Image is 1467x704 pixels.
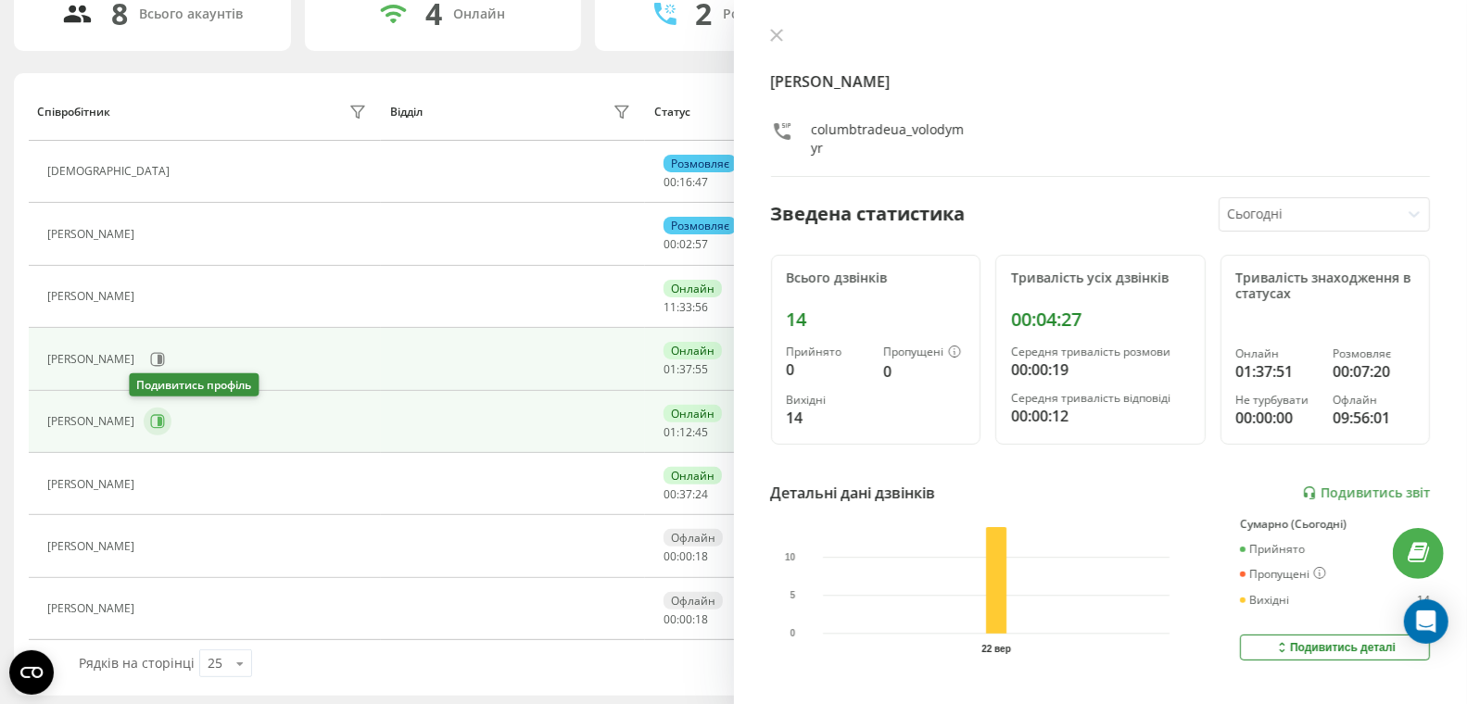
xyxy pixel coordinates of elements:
div: Статус [654,106,690,119]
div: 00:04:27 [1011,308,1190,331]
div: 00:00:00 [1236,407,1318,429]
div: [PERSON_NAME] [47,290,139,303]
span: 01 [664,361,677,377]
span: 56 [695,299,708,315]
div: Розмовляють [723,6,813,22]
div: Не турбувати [1236,394,1318,407]
div: 09:56:01 [1333,407,1414,429]
div: Онлайн [453,6,505,22]
div: : : [664,238,708,251]
span: 11 [664,299,677,315]
div: Онлайн [664,342,722,359]
span: 02 [679,236,692,252]
div: 00:07:20 [1333,360,1414,383]
div: : : [664,613,708,626]
span: 12 [679,424,692,440]
div: Середня тривалість відповіді [1011,392,1190,405]
div: Сумарно (Сьогодні) [1240,518,1430,531]
div: 14 [787,407,868,429]
span: 55 [695,361,708,377]
div: Розмовляє [664,155,737,172]
span: 00 [664,486,677,502]
div: Середня тривалість розмови [1011,346,1190,358]
div: Розмовляє [664,217,737,234]
div: : : [664,301,708,314]
div: [PERSON_NAME] [47,353,139,366]
div: columbtradeua_volodymyr [812,120,967,157]
span: 57 [695,236,708,252]
div: Прийнято [787,346,868,358]
div: Прийнято [1240,543,1305,556]
div: 00:00:19 [1011,358,1190,381]
span: 37 [679,486,692,502]
span: 00 [664,236,677,252]
a: Подивитись звіт [1302,485,1430,501]
div: : : [664,426,708,439]
span: 01 [664,424,677,440]
div: Онлайн [664,467,722,484]
span: 00 [664,548,677,564]
div: 14 [787,308,966,331]
h4: [PERSON_NAME] [771,70,1431,93]
div: Пропущені [1240,567,1326,582]
div: [DEMOGRAPHIC_DATA] [47,165,174,178]
div: 01:37:51 [1236,360,1318,383]
div: Подивитись деталі [1274,640,1396,655]
div: [PERSON_NAME] [47,228,139,241]
text: 22 вер [981,644,1011,654]
div: 0 [787,358,868,381]
span: 18 [695,611,708,627]
div: Офлайн [664,529,723,547]
div: 00:00:12 [1011,405,1190,427]
text: 5 [790,590,795,600]
div: 0 [883,360,965,383]
span: 18 [695,548,708,564]
div: Онлайн [664,405,722,422]
div: [PERSON_NAME] [47,602,139,615]
div: Вихідні [787,394,868,407]
span: 45 [695,424,708,440]
div: Зведена статистика [771,200,966,228]
text: 10 [785,552,796,562]
div: Співробітник [37,106,110,119]
div: : : [664,488,708,501]
div: Відділ [390,106,423,119]
span: 00 [679,548,692,564]
div: Онлайн [1236,347,1318,360]
span: 16 [679,174,692,190]
span: Рядків на сторінці [79,654,195,672]
span: 33 [679,299,692,315]
div: [PERSON_NAME] [47,478,139,491]
div: [PERSON_NAME] [47,540,139,553]
div: : : [664,550,708,563]
div: Тривалість знаходження в статусах [1236,270,1415,302]
div: Пропущені [883,346,965,360]
div: Розмовляє [1333,347,1414,360]
div: : : [664,363,708,376]
text: 0 [790,629,795,639]
button: Open CMP widget [9,650,54,695]
div: Онлайн [664,280,722,297]
span: 00 [664,611,677,627]
div: Всього акаунтів [139,6,243,22]
span: 37 [679,361,692,377]
div: Тривалість усіх дзвінків [1011,270,1190,286]
div: Офлайн [1333,394,1414,407]
div: 14 [1417,594,1430,607]
div: [PERSON_NAME] [47,415,139,428]
span: 00 [679,611,692,627]
div: 25 [208,654,222,673]
div: Open Intercom Messenger [1404,599,1448,644]
div: Детальні дані дзвінків [771,482,936,504]
div: Офлайн [664,592,723,610]
div: Всього дзвінків [787,270,966,286]
div: Подивитись профіль [129,373,259,396]
div: : : [664,176,708,189]
span: 24 [695,486,708,502]
button: Подивитись деталі [1240,635,1430,660]
div: Вихідні [1240,594,1289,607]
span: 00 [664,174,677,190]
span: 47 [695,174,708,190]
